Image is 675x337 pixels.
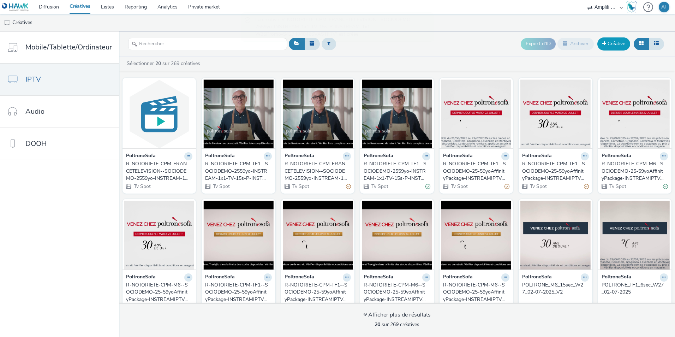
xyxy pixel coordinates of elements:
div: AT [661,2,667,12]
img: R-NOTORIETE-CPM-FRANCETELEVISION--SOCIODEMO-2559yo-INSTREAM-1x1-TV-15s-P-INSTREAM-1x1-W35Promo-$4... [283,79,353,148]
img: POLTRONE_TF1_6sec_W27_02-07-2025 visual [600,201,670,270]
strong: PoltroneSofa [602,152,631,160]
strong: PoltroneSofa [205,152,235,160]
a: R-NOTORIETE-CPM-TF1--SOCIODEMO-25-59yoAffinityPackage-INSTREAMIPTV-1x1-Multidevice-NA_$424581079$... [443,160,509,182]
img: R-NOTORIETE-CPM-M6--SOCIODEMO-25-59yoAffinityPackage-INSTREAMIPTV-1x1-Multidevice-NA_$424580746$_... [124,201,194,270]
a: R-NOTORIETE-CPM-TF1--SOCIODEMO-2559yo-INSTREAM-1x1-TV-15s-P-INSTREAM-1x1-W35Promo-$427404871$ [364,160,430,182]
div: Valide [663,183,668,190]
span: Tv Spot [371,183,388,190]
img: Hawk Academy [626,1,637,13]
div: R-NOTORIETE-CPM-TF1--SOCIODEMO-25-59yoAffinityPackage-INSTREAMIPTV-1x1-Multidevice-NA_424581079$_... [522,160,586,182]
div: Afficher plus de résultats [363,311,431,319]
span: IPTV [25,74,41,84]
img: R-NOTORIETE-CPM-TF1--SOCIODEMO-25-59yoAffinityPackage-INSTREAMIPTV-1x1-Multidevice-NA_$424581079$... [441,79,511,148]
strong: PoltroneSofa [285,152,314,160]
a: Sélectionner sur 269 créatives [126,60,203,67]
strong: 20 [155,60,161,67]
img: R-NOTORIETE-CPM-M6--SOCIODEMO-25-59yoAffinityPackage-INSTREAMIPTV-1x1-Multidevice-NA_$424580746$-... [441,201,511,270]
span: Tv Spot [450,183,468,190]
a: R-NOTORIETE-CPM-FRANCETELEVISION--SOCIODEMO-2559yo-INSTREAM-1x1-TV-15s-P-INSTREAM-1x1-W35Promo-$4... [285,160,351,182]
img: R-NOTORIETE-CPM-TF1--SOCIODEMO-25-59yoAffinityPackage-INSTREAMIPTV-1x1-Multidevice-NA_$424581079$... [203,201,273,270]
img: R-NOTORIETE-CPM-M6--SOCIODEMO-25-59yoAffinityPackage-INSTREAMIPTV-1x1-Multidevice-NA_$424580746$-... [362,201,432,270]
strong: PoltroneSofa [602,273,631,282]
strong: PoltroneSofa [522,273,552,282]
a: R-NOTORIETE-CPM-M6--SOCIODEMO-25-59yoAffinityPackage-INSTREAMIPTV-1x1-Multidevice-NA_$424580746$-W28 [443,282,509,303]
div: Partiellement valide [346,183,351,190]
div: Valide [425,183,430,190]
a: R-NOTORIETE-CPM-M6--SOCIODEMO-25-59yoAffinityPackage-INSTREAMIPTV-1x1-Multidevice-NA_$424580746$-W28 [364,282,430,303]
img: POLTRONE_M6_15sec_W27_02-07-2025_V2 visual [520,201,590,270]
span: Tv Spot [133,183,151,190]
div: R-NOTORIETE-CPM-M6--SOCIODEMO-25-59yoAffinityPackage-INSTREAMIPTV-1x1-Multidevice-NA_$424580746$-W28 [443,282,507,303]
a: R-NOTORIETE-CPM-TF1--SOCIODEMO-2559yo-INSTREAM-1x1-TV-15s-P-INSTREAM-1x1-W35Store-$427404871$STORE [205,160,271,182]
a: R-NOTORIETE-CPM-M6--SOCIODEMO-25-59yoAffinityPackage-INSTREAMIPTV-1x1-Multidevice-NA_$424580746$_... [126,282,192,303]
a: R-NOTORIETE-CPM-TF1--SOCIODEMO-25-59yoAffinityPackage-INSTREAMIPTV-1x1-Multidevice-NA_$424581079$... [285,282,351,303]
span: sur 269 créatives [375,321,419,328]
a: POLTRONE_M6_15sec_W27_02-07-2025_V2 [522,282,589,296]
span: Tv Spot [529,183,547,190]
strong: PoltroneSofa [443,152,473,160]
img: R-NOTORIETE-CPM-TF1--SOCIODEMO-25-59yoAffinityPackage-INSTREAMIPTV-1x1-Multidevice-NA_424581079$_... [520,79,590,148]
div: Partiellement valide [504,183,509,190]
span: Mobile/Tablette/Ordinateur [25,42,112,52]
div: R-NOTORIETE-CPM-TF1--SOCIODEMO-25-59yoAffinityPackage-INSTREAMIPTV-1x1-Multidevice-NA_$424581079$... [205,282,269,303]
strong: PoltroneSofa [205,273,235,282]
img: R-NOTORIETE-CPM-M6--SOCIODEMO-25-59yoAffinityPackage-INSTREAMIPTV-1x1-Multidevice-NA_$424580746$_... [600,79,670,148]
a: Créative [597,37,630,50]
div: R-NOTORIETE-CPM-TF1--SOCIODEMO-2559yo-INSTREAM-1x1-TV-15s-P-INSTREAM-1x1-W35Store-$427404871$STORE [205,160,269,182]
span: Tv Spot [292,183,309,190]
strong: PoltroneSofa [443,273,473,282]
div: R-NOTORIETE-CPM-TF1--SOCIODEMO-25-59yoAffinityPackage-INSTREAMIPTV-1x1-Multidevice-NA_$424581079$... [285,282,348,303]
div: R-NOTORIETE-CPM-TF1--SOCIODEMO-2559yo-INSTREAM-1x1-TV-15s-P-INSTREAM-1x1-W35Promo-$427404871$ [364,160,427,182]
strong: PoltroneSofa [126,273,156,282]
a: Hawk Academy [626,1,640,13]
img: R-NOTORIETE-CPM-TF1--SOCIODEMO-2559yo-INSTREAM-1x1-TV-15s-P-INSTREAM-1x1-W35Store-$427404871$STOR... [203,79,273,148]
div: R-NOTORIETE-CPM-FRANCETELEVISION--SOCIODEMO-2559yo-INSTREAM-1x1-TV-15s-P-INSTREAM-1x1-W35Promo-$4... [285,160,348,182]
button: Archiver [557,38,594,50]
a: R-NOTORIETE-CPM-TF1--SOCIODEMO-25-59yoAffinityPackage-INSTREAMIPTV-1x1-Multidevice-NA_424581079$_... [522,160,589,182]
div: POLTRONE_TF1_6sec_W27_02-07-2025 [602,282,665,296]
a: R-NOTORIETE-CPM-M6--SOCIODEMO-25-59yoAffinityPackage-INSTREAMIPTV-1x1-Multidevice-NA_$424580746$_... [602,160,668,182]
div: POLTRONE_M6_15sec_W27_02-07-2025_V2 [522,282,586,296]
img: R-NOTORIETE-CPM-TF1--SOCIODEMO-25-59yoAffinityPackage-INSTREAMIPTV-1x1-Multidevice-NA_$424581079$... [283,201,353,270]
strong: PoltroneSofa [364,152,393,160]
button: Grille [634,38,649,50]
div: R-NOTORIETE-CPM-M6--SOCIODEMO-25-59yoAffinityPackage-INSTREAMIPTV-1x1-Multidevice-NA_$424580746$-W28 [364,282,427,303]
div: R-NOTORIETE-CPM-M6--SOCIODEMO-25-59yoAffinityPackage-INSTREAMIPTV-1x1-Multidevice-NA_$424580746$_... [126,282,190,303]
img: undefined Logo [2,3,29,12]
strong: PoltroneSofa [364,273,393,282]
div: R-NOTORIETE-CPM-TF1--SOCIODEMO-25-59yoAffinityPackage-INSTREAMIPTV-1x1-Multidevice-NA_$424581079$... [443,160,507,182]
div: R-NOTORIETE-CPM-M6--SOCIODEMO-25-59yoAffinityPackage-INSTREAMIPTV-1x1-Multidevice-NA_$424580746$_... [602,160,665,182]
strong: PoltroneSofa [522,152,552,160]
span: Tv Spot [212,183,230,190]
strong: PoltroneSofa [126,152,156,160]
a: R-NOTORIETE-CPM-FRANCETELEVISION--SOCIODEMO-2559yo-INSTREAM-1x1-TV-15s-P-INSTREAM-1x1-W35Promo-$4... [126,160,192,182]
div: R-NOTORIETE-CPM-FRANCETELEVISION--SOCIODEMO-2559yo-INSTREAM-1x1-TV-15s-P-INSTREAM-1x1-W35Promo-$4... [126,160,190,182]
strong: PoltroneSofa [285,273,314,282]
span: Audio [25,106,44,117]
span: DOOH [25,138,47,149]
a: POLTRONE_TF1_6sec_W27_02-07-2025 [602,282,668,296]
strong: 20 [375,321,380,328]
a: R-NOTORIETE-CPM-TF1--SOCIODEMO-25-59yoAffinityPackage-INSTREAMIPTV-1x1-Multidevice-NA_$424581079$... [205,282,271,303]
button: Liste [649,38,664,50]
span: La créative 'R-NOTORIETE-CPM-FRANCETELEVISION--SOCIODEMO-2559yo-INSTREAM-1x1-TV-15s-P-INSTREAM-1x... [255,16,427,38]
img: tv [4,19,11,26]
button: Export d'ID [521,38,556,49]
div: Partiellement valide [584,183,589,190]
img: R-NOTORIETE-CPM-FRANCETELEVISION--SOCIODEMO-2559yo-INSTREAM-1x1-TV-15s-P-INSTREAM-1x1-W35Promo-$4... [124,79,194,148]
img: R-NOTORIETE-CPM-TF1--SOCIODEMO-2559yo-INSTREAM-1x1-TV-15s-P-INSTREAM-1x1-W35Promo-$427404871$ visual [362,79,432,148]
input: Rechercher... [128,38,287,50]
span: Tv Spot [609,183,626,190]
